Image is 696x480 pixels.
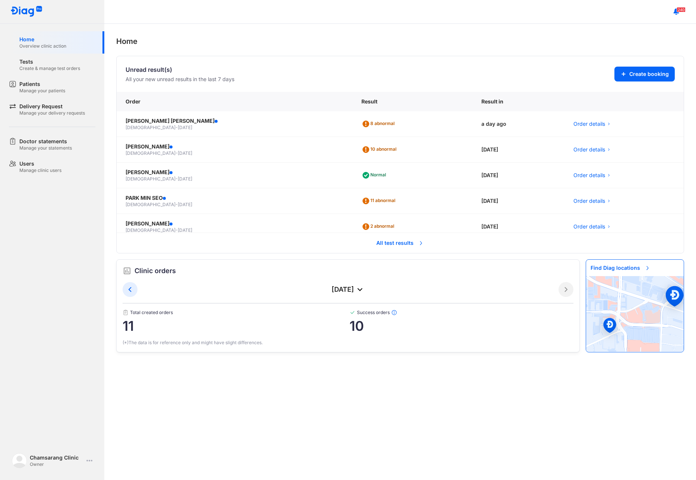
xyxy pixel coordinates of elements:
span: Order details [573,223,605,230]
div: 10 abnormal [361,144,399,156]
span: [DATE] [178,125,192,130]
span: Find Diag locations [586,260,655,276]
span: Order details [573,120,605,128]
div: 11 abnormal [361,195,398,207]
button: Create booking [614,67,675,81]
div: 2 abnormal [361,221,397,233]
div: Unread result(s) [126,65,234,74]
img: info.7e716105.svg [391,310,397,316]
span: [DEMOGRAPHIC_DATA] [126,227,175,233]
span: [DEMOGRAPHIC_DATA] [126,150,175,156]
span: Clinic orders [135,266,176,276]
div: Tests [19,58,80,65]
span: - [175,227,178,233]
span: - [175,202,178,207]
img: document.50c4cfd0.svg [123,310,129,316]
div: Home [116,36,684,47]
div: Chamsarang Clinic [30,454,83,461]
div: [PERSON_NAME] [126,143,344,150]
img: checked-green.01cc79e0.svg [349,310,355,316]
span: All test results [372,235,428,251]
span: - [175,125,178,130]
span: 11 [123,319,349,333]
span: Order details [573,146,605,153]
span: [DATE] [178,227,192,233]
div: Create & manage test orders [19,65,80,71]
div: (*)The data is for reference only and might have slight differences. [123,339,573,346]
div: [DATE] [472,188,564,214]
div: PARK MIN SEO [126,194,344,202]
span: [DEMOGRAPHIC_DATA] [126,176,175,182]
div: Home [19,36,66,43]
div: [PERSON_NAME] [126,220,344,227]
img: logo [10,6,42,17]
span: Order details [573,197,605,205]
span: - [175,150,178,156]
div: Result [352,92,472,111]
div: Overview clinic action [19,43,66,49]
span: [DEMOGRAPHIC_DATA] [126,125,175,130]
span: 10 [349,319,574,333]
span: [DATE] [178,150,192,156]
div: [PERSON_NAME] [PERSON_NAME] [126,117,344,125]
div: Normal [361,169,389,181]
div: [DATE] [472,137,564,163]
div: All your new unread results in the last 7 days [126,76,234,83]
div: Users [19,160,61,167]
div: [PERSON_NAME] [126,169,344,176]
span: Create booking [629,70,669,78]
div: Owner [30,461,83,467]
span: Order details [573,172,605,179]
div: [DATE] [472,163,564,188]
div: 8 abnormal [361,118,398,130]
div: Doctor statements [19,138,72,145]
div: Manage your patients [19,88,65,94]
div: a day ago [472,111,564,137]
div: Result in [472,92,564,111]
div: Manage clinic users [19,167,61,173]
span: [DATE] [178,202,192,207]
div: Delivery Request [19,103,85,110]
img: order.5a6da16c.svg [123,266,132,275]
span: [DATE] [178,176,192,182]
img: logo [12,453,27,468]
div: Order [117,92,352,111]
span: Success orders [349,310,574,316]
div: Manage your delivery requests [19,110,85,116]
div: [DATE] [472,214,564,240]
div: Manage your statements [19,145,72,151]
span: 240 [677,7,686,12]
div: Patients [19,80,65,88]
div: [DATE] [137,285,559,294]
span: [DEMOGRAPHIC_DATA] [126,202,175,207]
span: - [175,176,178,182]
span: Total created orders [123,310,349,316]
